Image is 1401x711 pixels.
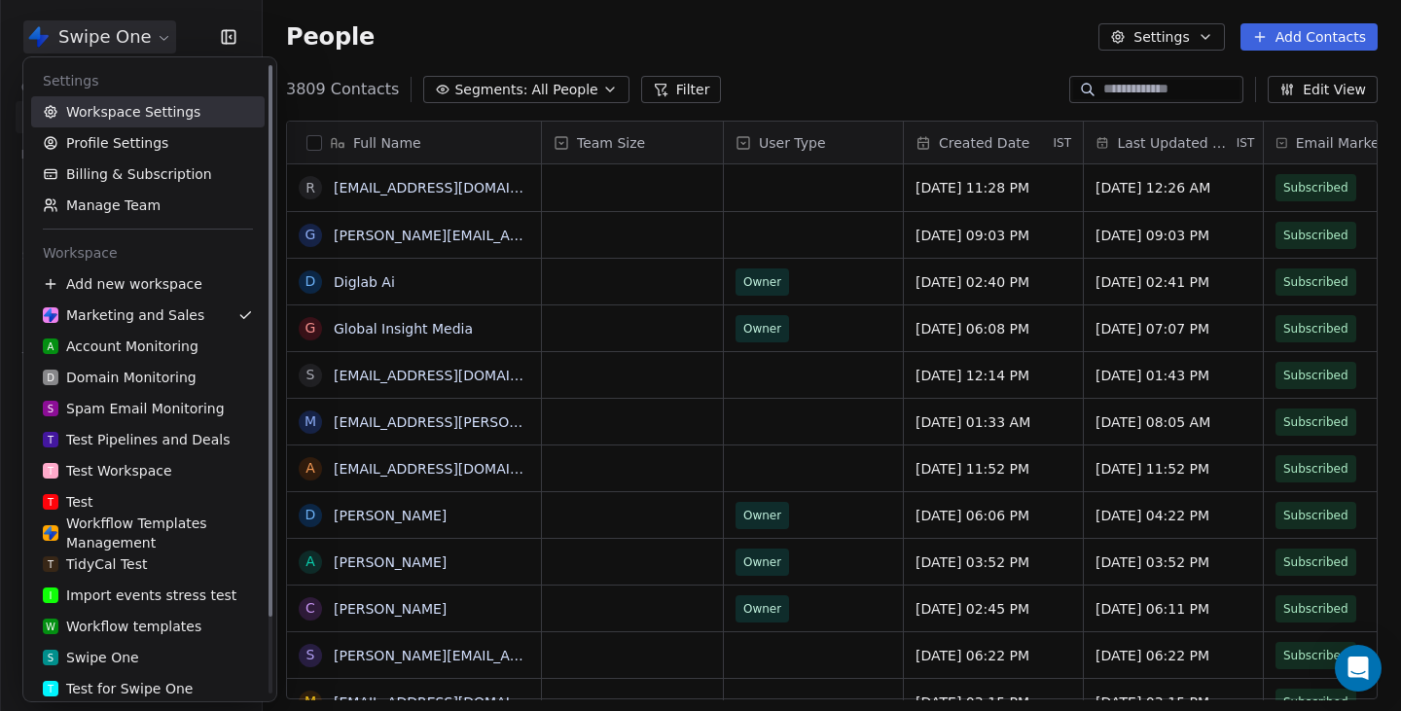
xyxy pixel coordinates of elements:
span: A [48,339,54,354]
div: Test Workspace [43,461,172,480]
div: Import events stress test [43,586,236,605]
span: T [48,433,54,447]
div: Add new workspace [31,268,265,300]
div: Test [43,492,93,512]
span: D [47,371,54,385]
a: Workspace Settings [31,96,265,127]
div: Test for Swipe One [43,679,193,698]
span: S [48,402,54,416]
a: Manage Team [31,190,265,221]
span: S [48,651,54,665]
div: Domain Monitoring [43,368,197,387]
div: Settings [31,65,265,96]
div: Spam Email Monitoring [43,399,225,418]
div: Workspace [31,237,265,268]
div: Swipe One [43,648,139,667]
div: Workflow templates [43,617,201,636]
img: Swipe%20One%20Logo%201-1.svg [43,525,58,541]
div: Test Pipelines and Deals [43,430,231,449]
a: Billing & Subscription [31,159,265,190]
span: T [48,464,54,479]
span: T [48,557,54,572]
a: Profile Settings [31,127,265,159]
img: Swipe%20One%20Logo%201-1.svg [43,307,58,323]
div: Workfflow Templates Management [43,514,253,552]
div: Marketing and Sales [43,305,204,325]
div: Account Monitoring [43,337,198,356]
div: TidyCal Test [43,554,147,574]
span: T [48,682,54,696]
span: T [48,495,54,510]
span: W [46,620,55,634]
span: I [50,588,53,603]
